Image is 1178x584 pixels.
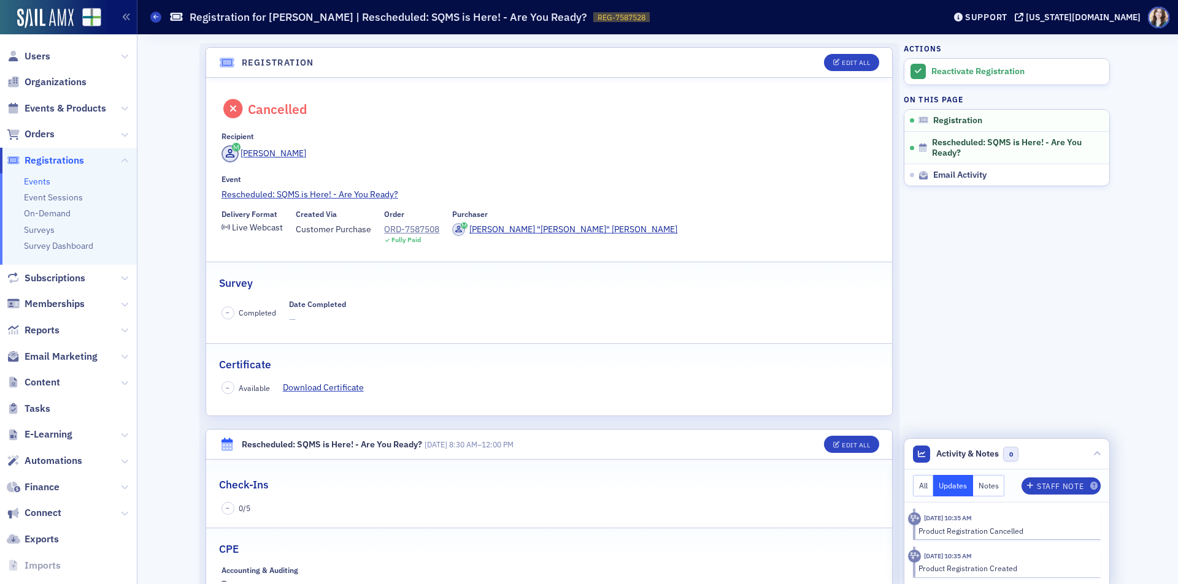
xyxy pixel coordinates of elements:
img: SailAMX [82,8,101,27]
div: Live Webcast [232,224,283,231]
h4: Actions [904,43,942,54]
span: 0 / 5 [239,502,250,514]
span: [DATE] [425,439,447,449]
time: 12:00 PM [482,439,514,449]
div: Activity [908,550,921,563]
a: Orders [7,127,55,141]
a: Reports [7,324,60,337]
time: 8/11/2025 10:35 AM [924,514,972,522]
span: Subscriptions [25,271,85,285]
h4: On this page [904,94,1110,105]
div: Product Registration Cancelled [918,525,1092,536]
h1: Registration for [PERSON_NAME] | Rescheduled: SQMS is Here! - Are You Ready? [190,10,587,25]
a: Memberships [7,297,85,311]
span: Email Marketing [25,350,98,363]
button: Edit All [824,436,879,453]
h2: Check-Ins [219,477,269,493]
span: Profile [1148,7,1169,28]
button: All [913,475,934,496]
div: Activity [908,512,921,525]
div: Cancelled [248,101,307,117]
span: — [289,313,346,326]
div: Purchaser [452,210,488,219]
a: View Homepage [74,8,101,29]
h4: Registration [242,56,314,69]
span: Exports [25,533,59,546]
a: Rescheduled: SQMS is Here! - Are You Ready? [221,188,877,201]
a: Surveys [24,224,55,235]
div: Support [965,12,1007,23]
span: Events & Products [25,102,106,115]
a: [PERSON_NAME] [221,145,307,162]
span: Organizations [25,75,87,89]
div: Edit All [842,59,870,66]
span: Automations [25,454,82,468]
a: E-Learning [7,428,72,441]
button: [US_STATE][DOMAIN_NAME] [1015,13,1145,21]
span: Reports [25,324,60,337]
div: Delivery Format [221,210,277,219]
span: 0 [1003,447,1018,462]
a: Automations [7,454,82,468]
span: Finance [25,480,60,494]
div: Created Via [296,210,337,219]
a: Finance [7,480,60,494]
span: E-Learning [25,428,72,441]
a: Events & Products [7,102,106,115]
a: Imports [7,559,61,572]
img: SailAMX [17,9,74,28]
a: Download Certificate [283,381,373,394]
a: Content [7,376,60,389]
span: Email Activity [933,170,987,181]
a: Event Sessions [24,192,83,203]
div: Staff Note [1037,483,1084,490]
a: Tasks [7,402,50,415]
span: Memberships [25,297,85,311]
span: Orders [25,127,55,141]
div: Recipient [221,132,254,141]
a: Connect [7,506,61,520]
span: – [226,308,229,317]
a: Organizations [7,75,87,89]
span: Customer Purchase [296,223,371,236]
a: [PERSON_NAME] "[PERSON_NAME]" [PERSON_NAME] [452,223,677,236]
div: Reactivate Registration [931,66,1103,77]
span: Users [25,50,50,63]
button: Edit All [824,54,879,71]
time: 8:30 AM [449,439,477,449]
span: Imports [25,559,61,572]
a: Users [7,50,50,63]
button: Notes [973,475,1005,496]
div: Event [221,175,241,184]
span: Tasks [25,402,50,415]
div: Fully Paid [391,236,421,244]
a: Events [24,176,50,187]
a: Reactivate Registration [904,59,1109,85]
span: Connect [25,506,61,520]
h2: Certificate [219,357,271,373]
span: – [226,384,229,392]
h2: CPE [219,541,239,557]
div: [US_STATE][DOMAIN_NAME] [1026,12,1141,23]
div: Accounting & Auditing [221,566,298,575]
span: Available [239,382,270,393]
span: – [226,504,229,512]
a: Subscriptions [7,271,85,285]
div: Date Completed [289,300,346,309]
a: ORD-7587508 [384,223,439,236]
button: Staff Note [1022,477,1101,495]
span: – [425,439,514,449]
span: Registrations [25,154,84,167]
div: Edit All [842,442,870,449]
a: On-Demand [24,208,71,219]
span: REG-7587528 [598,12,645,23]
span: Content [25,376,60,389]
button: Updates [933,475,973,496]
span: Registration [933,115,982,126]
div: [PERSON_NAME] "[PERSON_NAME]" [PERSON_NAME] [469,223,677,236]
h2: Survey [219,275,253,291]
div: Product Registration Created [918,563,1092,574]
div: Rescheduled: SQMS is Here! - Are You Ready? [242,438,422,451]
